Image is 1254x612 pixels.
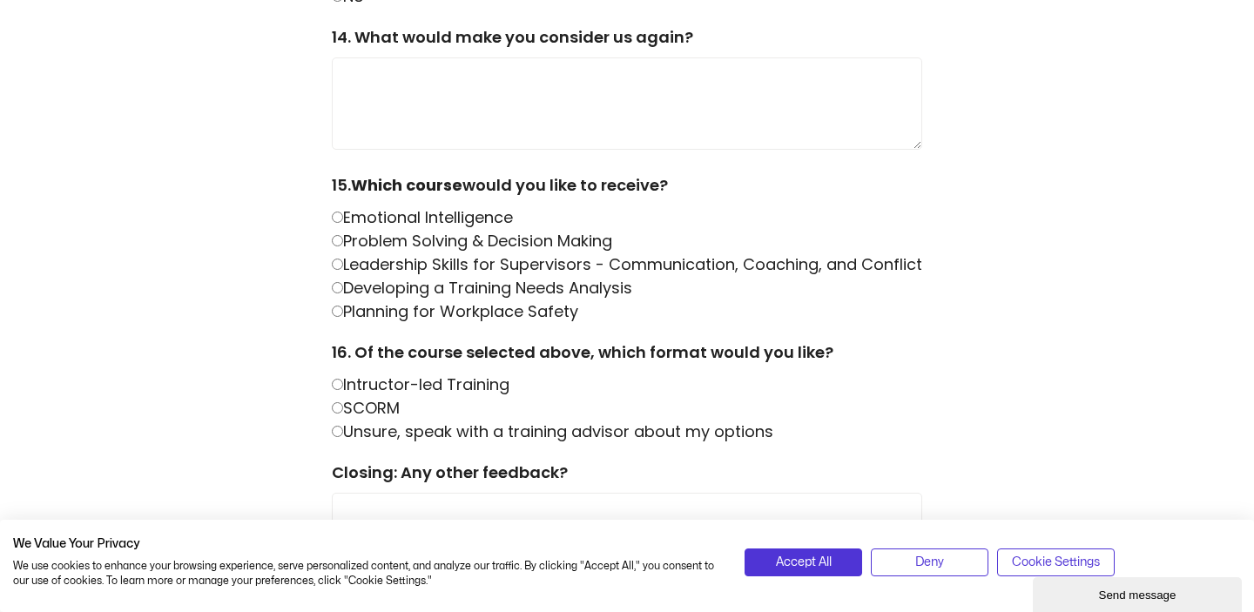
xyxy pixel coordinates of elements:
[332,306,343,317] input: Planning for Workplace Safety
[332,402,343,414] input: SCORM
[332,340,922,373] label: 16. Of the course selected above, which format would you like?
[13,536,718,552] h2: We Value Your Privacy
[332,25,922,57] label: 14. What would make you consider us again?
[332,379,343,390] input: Intructor-led Training
[871,548,988,576] button: Deny all cookies
[997,548,1115,576] button: Adjust cookie preferences
[332,235,343,246] input: Problem Solving & Decision Making
[332,206,513,228] label: Emotional Intelligence
[13,559,718,588] p: We use cookies to enhance your browsing experience, serve personalized content, and analyze our t...
[332,253,922,275] label: Leadership Skills for Supervisors - Communication, Coaching, and Conflict
[332,230,612,252] label: Problem Solving & Decision Making
[332,420,773,442] label: Unsure, speak with a training advisor about my options
[351,174,462,196] strong: Which course
[332,300,578,322] label: Planning for Workplace Safety
[1033,574,1245,612] iframe: chat widget
[332,282,343,293] input: Developing a Training Needs Analysis
[332,426,343,437] input: Unsure, speak with a training advisor about my options
[332,173,922,205] label: 15. would you like to receive?
[332,277,632,299] label: Developing a Training Needs Analysis
[745,548,862,576] button: Accept all cookies
[1012,553,1100,572] span: Cookie Settings
[332,373,509,395] label: Intructor-led Training
[332,259,343,270] input: Leadership Skills for Supervisors - Communication, Coaching, and Conflict
[776,553,832,572] span: Accept All
[332,397,400,419] label: SCORM
[332,461,922,493] label: Closing: Any other feedback?
[915,553,944,572] span: Deny
[332,212,343,223] input: Emotional Intelligence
